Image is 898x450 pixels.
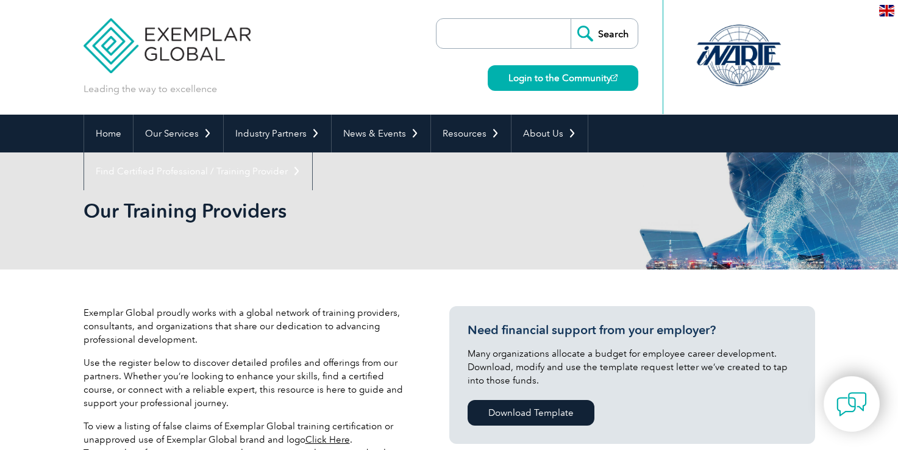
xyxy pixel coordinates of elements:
[511,115,588,152] a: About Us
[305,434,350,445] a: Click Here
[84,115,133,152] a: Home
[488,65,638,91] a: Login to the Community
[468,323,797,338] h3: Need financial support from your employer?
[879,5,894,16] img: en
[836,389,867,420] img: contact-chat.png
[84,306,413,346] p: Exemplar Global proudly works with a global network of training providers, consultants, and organ...
[611,74,618,81] img: open_square.png
[84,356,413,410] p: Use the register below to discover detailed profiles and offerings from our partners. Whether you...
[468,347,797,387] p: Many organizations allocate a budget for employee career development. Download, modify and use th...
[468,400,594,426] a: Download Template
[431,115,511,152] a: Resources
[332,115,430,152] a: News & Events
[224,115,331,152] a: Industry Partners
[84,82,217,96] p: Leading the way to excellence
[571,19,638,48] input: Search
[134,115,223,152] a: Our Services
[84,152,312,190] a: Find Certified Professional / Training Provider
[84,201,596,221] h2: Our Training Providers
